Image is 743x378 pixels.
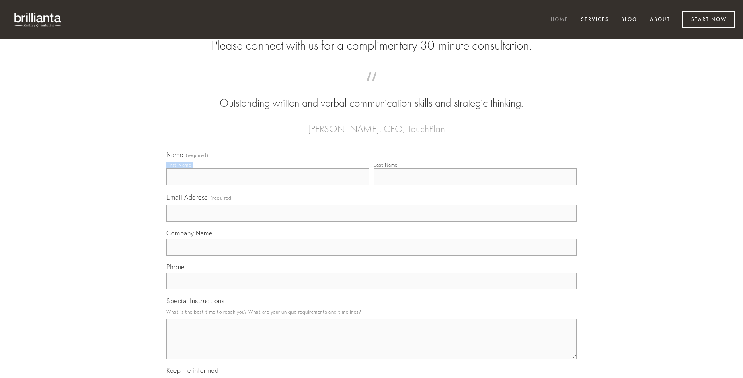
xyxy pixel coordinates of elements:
[166,306,577,317] p: What is the best time to reach you? What are your unique requirements and timelines?
[8,8,68,31] img: brillianta - research, strategy, marketing
[644,13,675,27] a: About
[616,13,642,27] a: Blog
[186,153,208,158] span: (required)
[166,263,185,271] span: Phone
[166,193,208,201] span: Email Address
[166,366,218,374] span: Keep me informed
[179,80,564,111] blockquote: Outstanding written and verbal communication skills and strategic thinking.
[211,192,233,203] span: (required)
[166,297,224,305] span: Special Instructions
[546,13,574,27] a: Home
[576,13,614,27] a: Services
[179,80,564,95] span: “
[166,229,212,237] span: Company Name
[166,151,183,159] span: Name
[682,11,735,28] a: Start Now
[166,38,577,53] h2: Please connect with us for a complimentary 30-minute consultation.
[166,162,191,168] div: First Name
[374,162,398,168] div: Last Name
[179,111,564,137] figcaption: — [PERSON_NAME], CEO, TouchPlan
